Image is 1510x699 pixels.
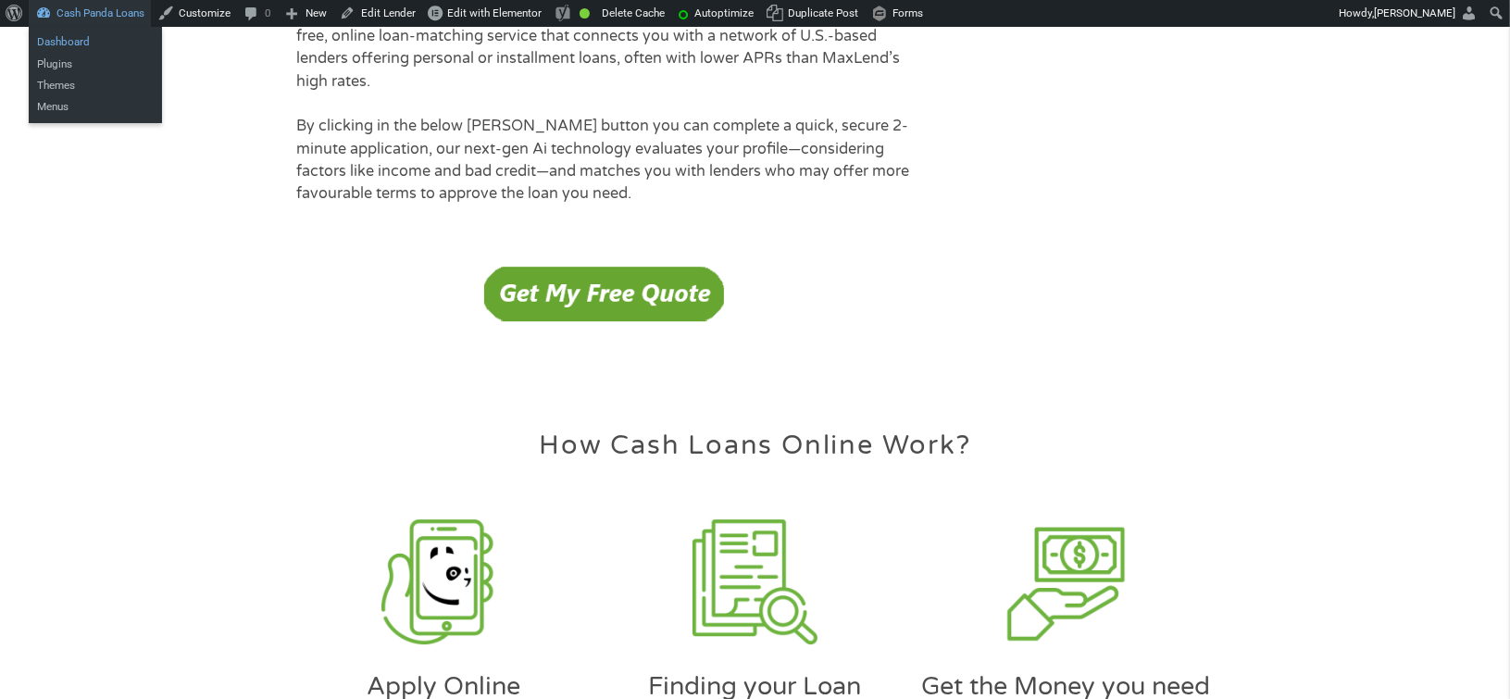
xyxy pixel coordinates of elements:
a: Themes [29,75,162,96]
img: applying for advance loan [1004,519,1129,644]
div: Good [580,8,590,19]
span: Edit with Elementor [448,6,543,19]
p: By clicking in the below [PERSON_NAME] button you can complete a quick, secure 2-minute applicati... [297,115,912,205]
img: Apply for an Installment loan [693,519,817,644]
img: Click here GetmyQuote G [484,267,723,321]
h3: Apply Online [297,674,592,699]
span: [PERSON_NAME] [1375,6,1456,19]
h3: Get the Money you need [918,674,1213,699]
a: Menus [29,96,162,118]
h2: How Cash Loans Online Work? [289,429,1222,463]
img: smartphone Panda payday loan [381,519,506,644]
h3: Finding your Loan [607,674,902,699]
p: C can help you find alternatives to MaxLend Loans by serving as a free, online loan-matching serv... [297,3,912,93]
a: Plugins [29,54,162,75]
a: Dashboard [29,31,162,53]
ul: Cash Panda Loans [29,27,162,81]
ul: Cash Panda Loans [29,70,162,124]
